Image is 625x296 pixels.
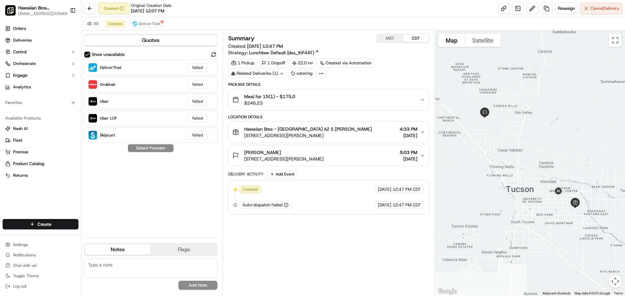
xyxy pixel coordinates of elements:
span: [STREET_ADDRESS][PERSON_NAME] [244,132,372,139]
button: Show street map [438,34,465,47]
img: Google [437,287,458,296]
span: Created [243,187,258,192]
div: Strategy: [228,49,319,56]
span: [DATE] 12:07 PM [131,8,164,14]
button: Promise [3,147,78,157]
span: Create [37,221,51,227]
a: Open this area in Google Maps (opens a new window) [437,287,458,296]
div: 1 Pickup [228,58,257,68]
div: Created [98,3,130,14]
span: Product Catalog [13,161,44,167]
span: Engage [13,72,27,78]
button: Settings [3,240,78,249]
button: Product Catalog [3,159,78,169]
button: CDT [403,34,429,43]
button: Hawaiian Bros - [GEOGRAPHIC_DATA] AZ S [PERSON_NAME][STREET_ADDRESS][PERSON_NAME]4:33 PM[DATE] [229,122,429,143]
span: Created: [228,43,283,49]
span: Deliveries [13,37,32,43]
div: Package Details [228,82,429,87]
a: Analytics [3,82,78,92]
button: Meal for 15(1) - $175.0$246.23 [229,89,429,110]
span: Uber LOF [100,116,117,121]
span: DeliverThat [100,65,121,70]
img: Uber [89,97,97,106]
span: 12:47 PM CDT [393,202,421,208]
span: Notifications [13,252,36,258]
button: Quotes [85,35,217,45]
button: Add Event [268,170,297,178]
button: Hawaiian Bros (Tucson_AZ_S. [GEOGRAPHIC_DATA]) [18,5,65,11]
label: Show unavailable [92,52,125,58]
button: CancelDelivery [580,3,622,14]
img: Uber LOF [89,114,97,122]
a: Lunchbox Default (dss_KiF4AT) [249,49,319,56]
div: Location Details [228,114,429,120]
span: Control [13,49,27,55]
span: Cancel Delivery [590,6,619,11]
button: Engage [3,70,78,81]
span: [PERSON_NAME] [244,149,281,156]
a: Deliveries [3,35,78,45]
span: Lunchbox Default (dss_KiF4AT) [249,49,314,56]
div: Failed [187,131,208,139]
button: Nash AI [3,123,78,134]
div: catering [288,69,315,78]
a: Returns [5,173,76,178]
button: Control [3,47,78,57]
button: Created [105,20,125,28]
a: Created via Automation [317,58,374,68]
button: Toggle fullscreen view [609,34,622,47]
span: 5:03 PM [400,149,417,156]
button: Show satellite imagery [465,34,501,47]
img: profile_deliverthat_partner.png [132,21,137,26]
a: Fleet [5,137,76,143]
span: Log out [13,284,26,289]
button: Hawaiian Bros (Tucson_AZ_S. Wilmot)Hawaiian Bros (Tucson_AZ_S. [GEOGRAPHIC_DATA])[EMAIL_ADDRESS][... [3,3,67,18]
span: 4:33 PM [400,126,417,132]
span: Original Creation Date [131,3,172,8]
div: Favorites [3,97,78,108]
span: Hawaiian Bros - [GEOGRAPHIC_DATA] AZ S [PERSON_NAME] [244,126,372,132]
div: 22.0 mi [289,58,316,68]
span: $246.23 [244,100,295,106]
div: 1 [550,184,566,199]
div: Related Deliveries (1) [228,69,287,78]
button: [EMAIL_ADDRESS][DOMAIN_NAME] [18,11,72,16]
span: [DATE] [378,187,391,192]
div: Failed [187,63,208,72]
span: Toggle Theme [13,273,39,278]
div: Available Products [3,113,78,123]
button: Create [3,219,78,229]
button: Map camera controls [609,275,622,288]
img: Skipcart [89,131,97,139]
a: Terms (opens in new tab) [614,291,623,295]
a: Nash AI [5,126,76,132]
span: [DATE] [400,132,417,139]
span: Uber [100,99,109,104]
span: Auto-dispatch Failed [243,202,283,208]
button: MST [377,34,403,43]
div: Failed [187,97,208,106]
span: Reassign [558,6,575,11]
button: Returns [3,170,78,181]
button: Log out [3,282,78,291]
a: Orders [3,23,78,34]
span: Grubhub [100,82,115,87]
div: Delivery Activity [228,172,264,177]
button: All [84,20,101,28]
button: Flags [151,244,217,255]
img: Hawaiian Bros (Tucson_AZ_S. Wilmot) [5,5,16,16]
button: Orchestrate [3,58,78,69]
span: Fleet [13,137,22,143]
button: Keyboard shortcuts [543,291,571,296]
span: DeliverThat [139,21,160,26]
button: Fleet [3,135,78,146]
span: Nash AI [13,126,28,132]
button: Toggle Theme [3,271,78,280]
div: 2 [477,105,493,121]
span: Chat with us! [13,263,37,268]
div: 1 Dropoff [259,58,288,68]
